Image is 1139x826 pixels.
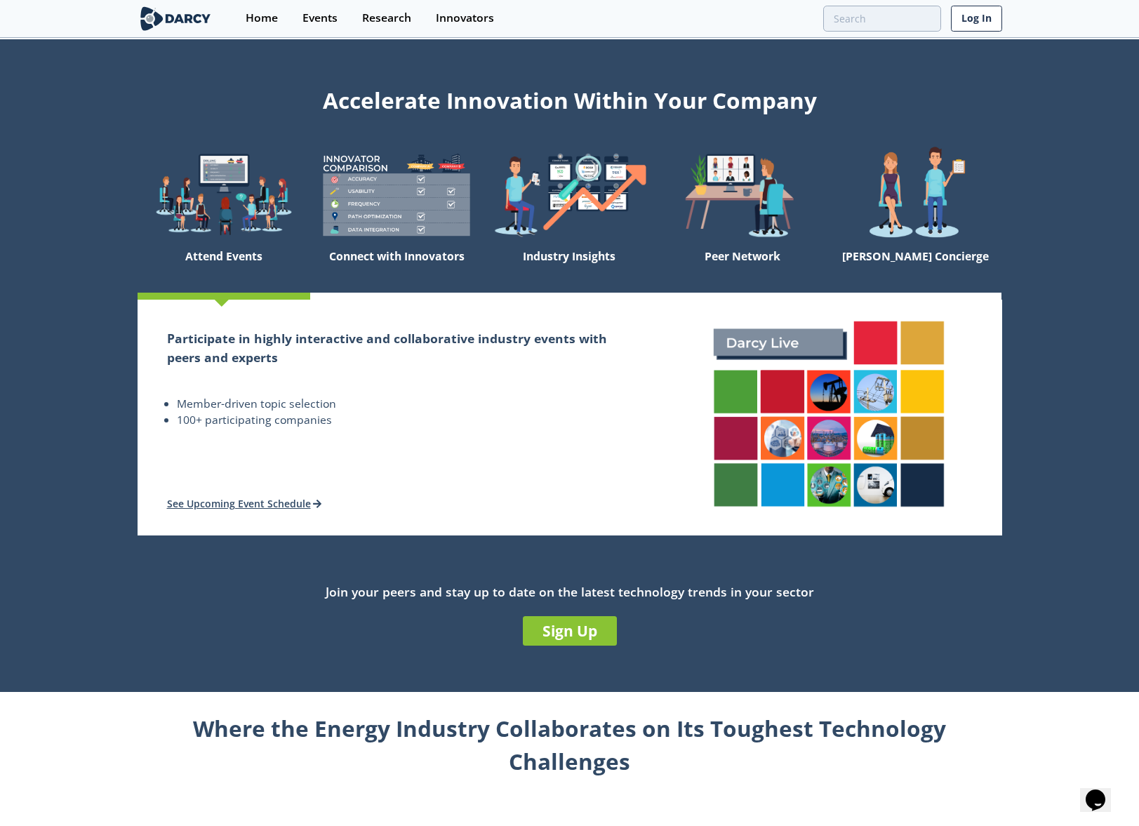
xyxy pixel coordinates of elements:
[167,497,322,510] a: See Upcoming Event Schedule
[138,244,310,293] div: Attend Events
[246,13,278,24] div: Home
[177,412,627,429] li: 100+ participating companies
[823,6,941,32] input: Advanced Search
[829,146,1001,244] img: welcome-concierge-wide-20dccca83e9cbdbb601deee24fb8df72.png
[362,13,411,24] div: Research
[138,146,310,244] img: welcome-explore-560578ff38cea7c86bcfe544b5e45342.png
[829,244,1001,293] div: [PERSON_NAME] Concierge
[138,712,1002,778] div: Where the Energy Industry Collaborates on Its Toughest Technology Challenges
[656,244,829,293] div: Peer Network
[310,244,483,293] div: Connect with Innovators
[951,6,1002,32] a: Log In
[138,6,214,31] img: logo-wide.svg
[523,616,617,646] a: Sign Up
[167,329,627,366] h2: Participate in highly interactive and collaborative industry events with peers and experts
[302,13,338,24] div: Events
[1080,770,1125,812] iframe: chat widget
[483,244,655,293] div: Industry Insights
[483,146,655,244] img: welcome-find-a12191a34a96034fcac36f4ff4d37733.png
[436,13,494,24] div: Innovators
[310,146,483,244] img: welcome-compare-1b687586299da8f117b7ac84fd957760.png
[656,146,829,244] img: welcome-attend-b816887fc24c32c29d1763c6e0ddb6e6.png
[138,79,1002,116] div: Accelerate Innovation Within Your Company
[699,307,959,522] img: attend-events-831e21027d8dfeae142a4bc70e306247.png
[177,396,627,413] li: Member-driven topic selection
